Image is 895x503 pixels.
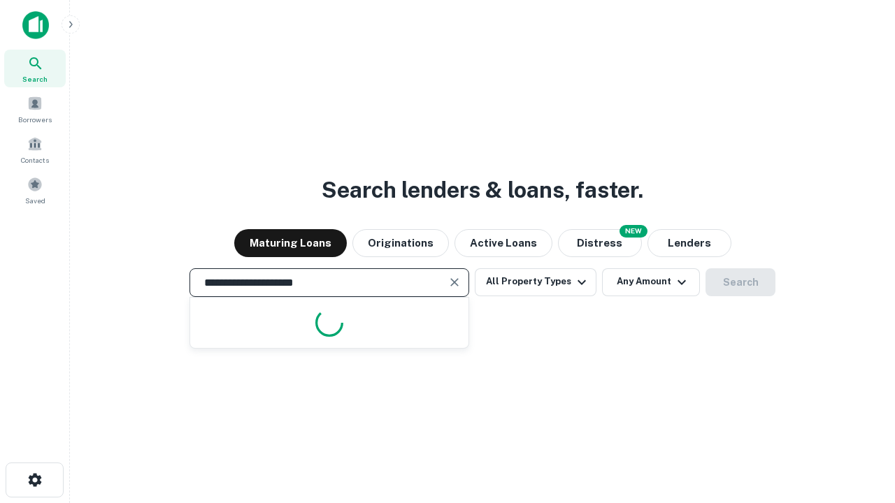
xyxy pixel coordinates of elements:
a: Saved [4,171,66,209]
a: Search [4,50,66,87]
button: All Property Types [475,268,596,296]
span: Contacts [21,154,49,166]
button: Lenders [647,229,731,257]
a: Borrowers [4,90,66,128]
span: Search [22,73,48,85]
button: Active Loans [454,229,552,257]
button: Search distressed loans with lien and other non-mortgage details. [558,229,642,257]
button: Clear [445,272,464,292]
a: Contacts [4,131,66,168]
h3: Search lenders & loans, faster. [322,173,643,207]
span: Borrowers [18,114,52,125]
div: NEW [620,225,647,238]
iframe: Chat Widget [825,391,895,458]
button: Originations [352,229,449,257]
button: Any Amount [602,268,700,296]
img: capitalize-icon.png [22,11,49,39]
button: Maturing Loans [234,229,347,257]
span: Saved [25,195,45,206]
